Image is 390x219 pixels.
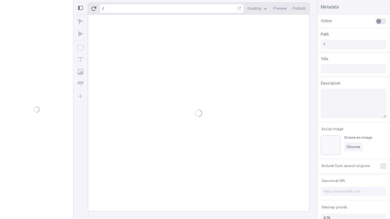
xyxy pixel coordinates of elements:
span: Social Image [321,127,343,131]
button: Publish [290,4,308,13]
span: Path [321,32,329,37]
span: Sitemap priority [321,205,347,210]
button: Choose [344,142,363,151]
button: Canonical URL [320,177,347,185]
div: Choose an image [344,135,372,140]
button: Box [75,42,86,53]
span: Exclude from search engines [321,164,370,168]
button: Button [75,78,86,89]
button: Desktop [245,4,270,13]
span: Preview [273,6,287,11]
button: Text [75,54,86,65]
input: https://makeswift.com [321,187,386,196]
span: Description [321,81,340,86]
button: Social Image [320,126,345,133]
button: Preview [271,4,289,13]
button: Exclude from search engines [320,162,371,170]
span: Choose [346,144,360,149]
span: Online [321,18,332,24]
div: / [102,6,104,11]
button: Image [75,66,86,77]
span: Publish [293,6,306,11]
span: Title [321,56,328,62]
button: Sitemap priority [320,204,348,211]
span: Canonical URL [321,179,346,183]
span: Desktop [247,6,262,11]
